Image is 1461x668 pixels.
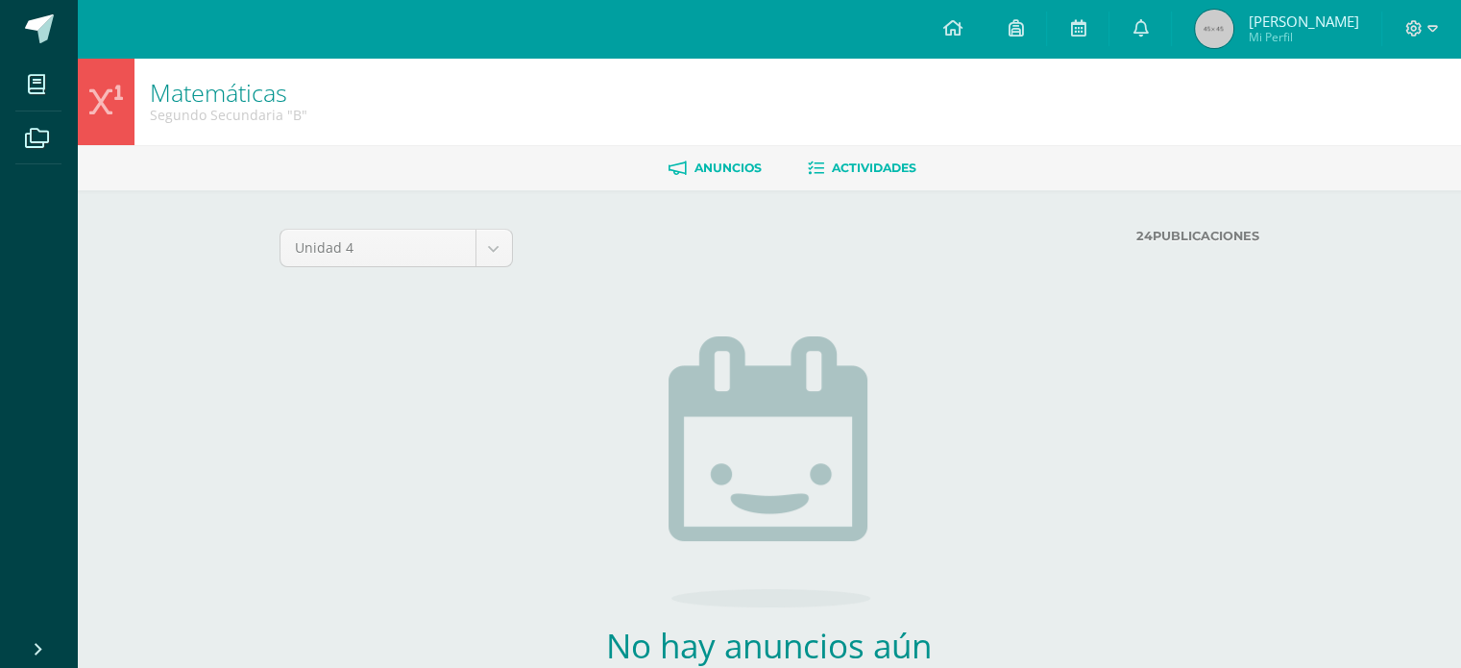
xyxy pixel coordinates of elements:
span: Actividades [832,161,916,175]
span: Unidad 4 [295,230,461,266]
a: Unidad 4 [280,230,512,266]
span: Anuncios [694,161,762,175]
img: no_activities.png [669,336,870,607]
img: 45x45 [1195,10,1233,48]
a: Matemáticas [150,76,287,109]
strong: 24 [1135,229,1152,243]
span: Mi Perfil [1248,29,1358,45]
div: Segundo Secundaria 'B' [150,106,307,124]
label: Publicaciones [694,229,1258,243]
span: [PERSON_NAME] [1248,12,1358,31]
a: Anuncios [669,153,762,184]
h2: No hay anuncios aún [486,623,1053,668]
h1: Matemáticas [150,79,307,106]
a: Actividades [808,153,916,184]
